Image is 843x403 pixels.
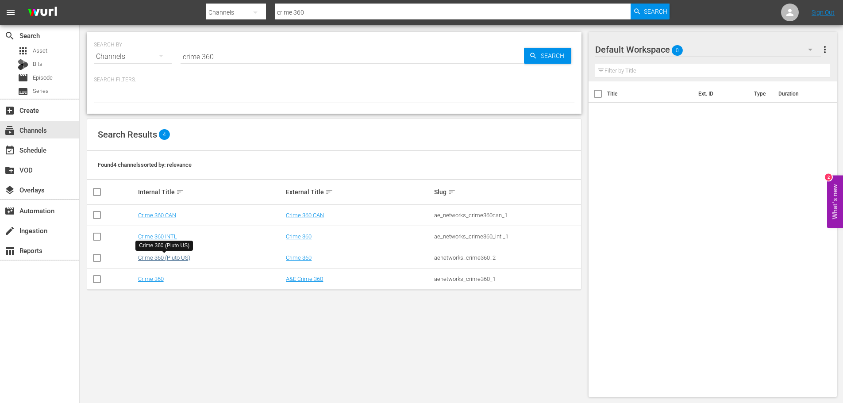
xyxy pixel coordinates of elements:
[138,212,176,219] a: Crime 360 CAN
[4,105,15,116] span: Create
[434,212,580,219] div: ae_networks_crime360can_1
[94,44,172,69] div: Channels
[286,212,324,219] a: Crime 360 CAN
[176,188,184,196] span: sort
[773,81,826,106] th: Duration
[4,206,15,216] span: Automation
[33,60,42,69] span: Bits
[4,31,15,41] span: Search
[448,188,456,196] span: sort
[820,44,830,55] span: more_vert
[98,161,192,168] span: Found 4 channels sorted by: relevance
[4,226,15,236] span: Ingestion
[434,233,580,240] div: ae_networks_crime360_intl_1
[644,4,667,19] span: Search
[18,86,28,97] span: Series
[33,87,49,96] span: Series
[325,188,333,196] span: sort
[812,9,835,16] a: Sign Out
[18,59,28,70] div: Bits
[159,129,170,140] span: 4
[18,73,28,83] span: Episode
[138,254,190,261] a: Crime 360 (Pluto US)
[607,81,693,106] th: Title
[94,76,574,84] p: Search Filters:
[286,276,323,282] a: A&E Crime 360
[693,81,749,106] th: Ext. ID
[434,276,580,282] div: aenetworks_crime360_1
[286,254,312,261] a: Crime 360
[524,48,571,64] button: Search
[537,48,571,64] span: Search
[631,4,670,19] button: Search
[672,41,683,60] span: 0
[138,187,284,197] div: Internal Title
[4,125,15,136] span: Channels
[434,254,580,261] div: aenetworks_crime360_2
[4,185,15,196] span: Overlays
[749,81,773,106] th: Type
[138,233,177,240] a: Crime 360 INTL
[21,2,64,23] img: ans4CAIJ8jUAAAAAAAAAAAAAAAAAAAAAAAAgQb4GAAAAAAAAAAAAAAAAAAAAAAAAJMjXAAAAAAAAAAAAAAAAAAAAAAAAgAT5G...
[4,165,15,176] span: VOD
[825,173,832,180] div: 2
[434,187,580,197] div: Slug
[4,145,15,156] span: Schedule
[595,37,821,62] div: Default Workspace
[18,46,28,56] span: Asset
[5,7,16,18] span: menu
[286,187,431,197] div: External Title
[33,46,47,55] span: Asset
[820,39,830,60] button: more_vert
[98,129,157,140] span: Search Results
[4,246,15,256] span: Reports
[286,233,312,240] a: Crime 360
[138,276,164,282] a: Crime 360
[139,242,189,249] div: Crime 360 (Pluto US)
[33,73,53,82] span: Episode
[827,175,843,228] button: Open Feedback Widget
